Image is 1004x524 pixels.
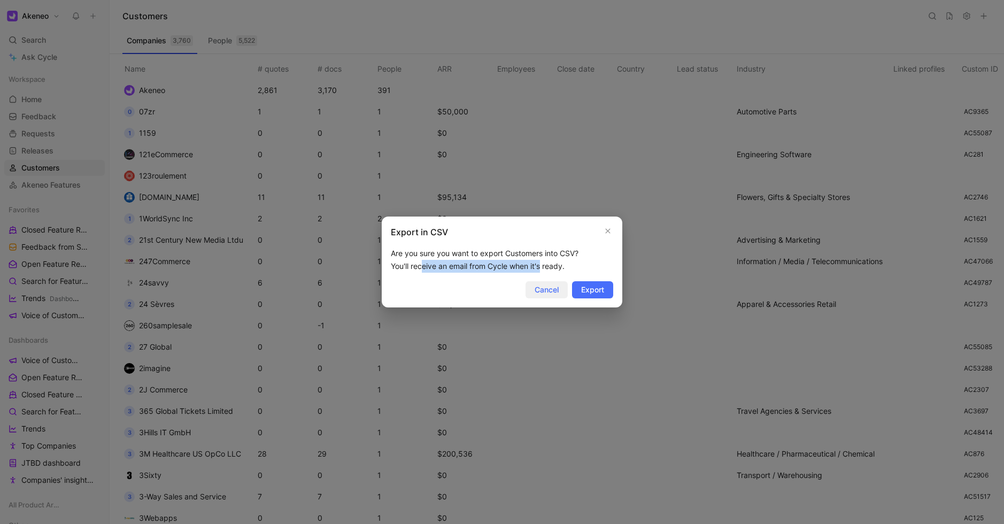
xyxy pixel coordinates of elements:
button: Cancel [526,281,568,298]
button: Export [572,281,613,298]
span: Export [581,283,604,296]
div: Are you sure you want to export Customers into CSV? You'll receive an email from Cycle when it's ... [391,247,613,273]
h2: Export in CSV [391,226,448,238]
span: Cancel [535,283,559,296]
